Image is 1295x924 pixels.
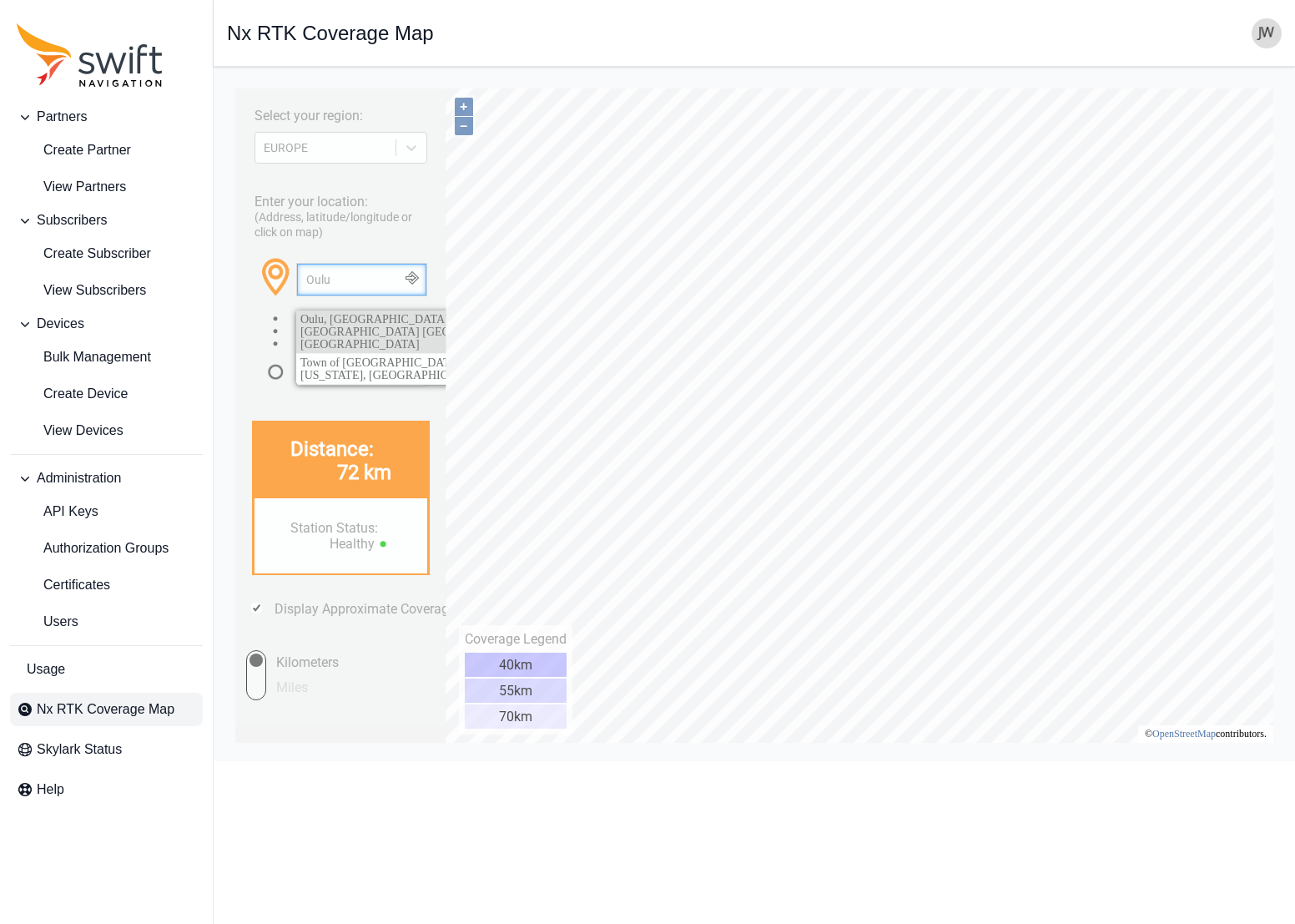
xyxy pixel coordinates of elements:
span: Devices [37,314,84,334]
a: Users [10,605,203,639]
a: Usage [10,653,203,686]
button: Administration [10,462,203,495]
a: Certificates [10,568,203,602]
button: Subscribers [10,204,203,237]
span: Partners [37,107,87,127]
span: Bulk Management [17,347,151,367]
span: Create Partner [17,140,131,160]
span: View Subscribers [17,280,146,300]
a: Bulk Management [10,341,203,374]
a: OpenStreetMap [925,648,989,659]
a: create-partner [10,134,203,167]
a: API Keys [10,495,203,528]
a: Nx RTK Coverage Map [10,693,203,726]
span: Create Device [17,384,128,404]
iframe: RTK Map [227,80,1282,748]
div: Coverage Legend [238,551,340,567]
span: Users [17,612,78,632]
h1: Nx RTK Coverage Map [227,23,434,43]
span: Administration [37,468,121,488]
a: View Partners [10,170,203,204]
span: Authorization Groups [17,538,169,558]
span: Help [37,780,64,800]
span: View Partners [17,177,126,197]
a: Create Subscriber [10,237,203,270]
a: Skylark Status [10,733,203,766]
span: View Devices [17,421,123,441]
a: View Subscribers [10,274,203,307]
li: © contributors. [918,648,1040,659]
a: Authorization Groups [10,532,203,565]
span: Nx RTK Coverage Map [37,699,174,720]
button: Partners [10,100,203,134]
button: Devices [10,307,203,341]
a: Help [10,773,203,806]
span: Skylark Status [37,740,122,760]
div: 40km [238,573,340,597]
span: Subscribers [37,210,107,230]
span: Usage [27,659,65,679]
img: user photo [1252,18,1282,48]
span: API Keys [17,502,98,522]
a: View Devices [10,414,203,447]
a: Create Device [10,377,203,411]
div: 70km [238,624,340,649]
span: Certificates [17,575,110,595]
div: 55km [238,598,340,623]
span: Create Subscriber [17,244,151,264]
